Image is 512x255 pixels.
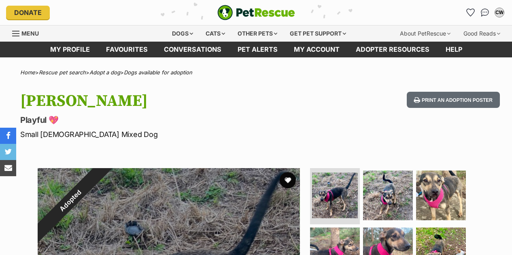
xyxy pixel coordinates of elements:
p: Playful 💖 [20,114,313,126]
ul: Account quick links [464,6,506,19]
div: Adopted [19,150,121,252]
a: Donate [6,6,50,19]
p: Small [DEMOGRAPHIC_DATA] Mixed Dog [20,129,313,140]
a: Favourites [464,6,477,19]
img: Photo of Alice [416,171,466,220]
a: PetRescue [217,5,295,20]
img: logo-e224e6f780fb5917bec1dbf3a21bbac754714ae5b6737aabdf751b685950b380.svg [217,5,295,20]
a: My account [286,42,348,57]
a: Conversations [478,6,491,19]
a: Menu [12,25,45,40]
a: Favourites [98,42,156,57]
button: Print an adoption poster [407,92,500,108]
div: Good Reads [458,25,506,42]
img: Photo of Alice [312,173,358,218]
div: Dogs [166,25,199,42]
h1: [PERSON_NAME] [20,92,313,110]
button: My account [493,6,506,19]
a: Adopt a dog [89,69,120,76]
a: Help [438,42,470,57]
div: CW [495,8,504,17]
div: Get pet support [284,25,352,42]
div: Other pets [232,25,283,42]
a: Rescue pet search [39,69,86,76]
div: About PetRescue [394,25,456,42]
div: Cats [200,25,231,42]
img: Photo of Alice [363,171,413,220]
button: favourite [280,172,296,188]
span: Menu [21,30,39,37]
a: Dogs available for adoption [124,69,192,76]
a: My profile [42,42,98,57]
a: Pet alerts [229,42,286,57]
img: chat-41dd97257d64d25036548639549fe6c8038ab92f7586957e7f3b1b290dea8141.svg [481,8,489,17]
a: conversations [156,42,229,57]
a: Home [20,69,35,76]
a: Adopter resources [348,42,438,57]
